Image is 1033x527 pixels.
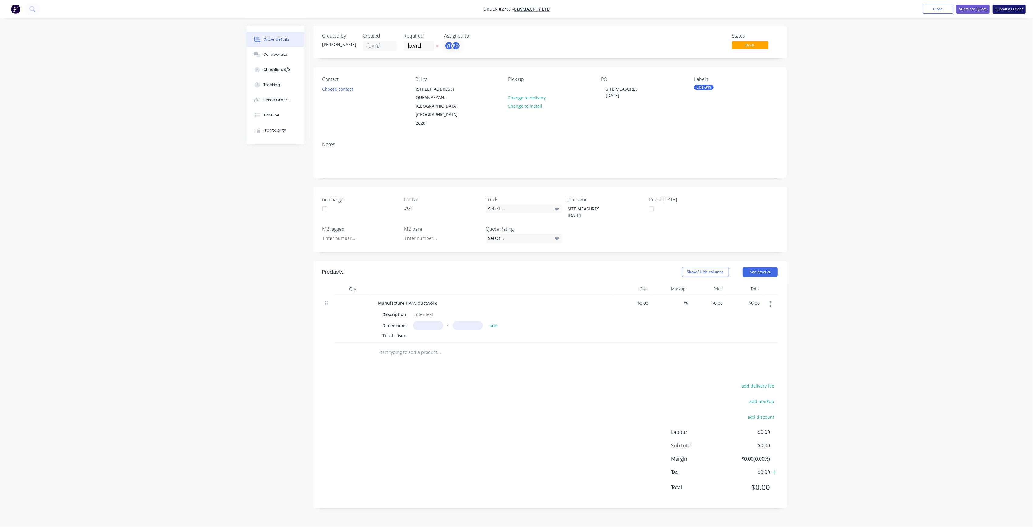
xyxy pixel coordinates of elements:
[263,52,287,57] div: Collaborate
[725,442,770,449] span: $0.00
[993,5,1026,14] button: Submit as Order
[447,322,449,329] span: x
[373,299,442,307] div: Manufacture HVAC ductwork
[416,85,466,93] div: [STREET_ADDRESS]
[322,33,356,39] div: Created by
[649,196,725,203] label: Req'd [DATE]
[956,5,990,14] button: Submit as Quote
[738,382,778,390] button: add delivery fee
[923,5,953,14] button: Close
[671,455,725,462] span: Margin
[744,413,778,421] button: add discount
[694,85,714,90] div: LOT-341
[486,234,562,243] div: Select...
[319,85,356,93] button: Choose contact
[322,41,356,48] div: [PERSON_NAME]
[486,225,562,233] label: Quote Rating
[322,142,778,147] div: Notes
[11,5,20,14] img: Factory
[688,283,725,295] div: Price
[671,442,725,449] span: Sub total
[505,93,549,102] button: Change to delivery
[725,283,762,295] div: Total
[247,123,304,138] button: Profitability
[322,76,406,82] div: Contact
[746,397,778,405] button: add markup
[400,204,475,213] div: -341
[451,41,461,50] div: PO
[263,128,286,133] div: Profitability
[614,283,651,295] div: Cost
[514,6,550,12] a: Benmax Pty Ltd
[383,333,394,338] span: Total:
[318,234,398,243] input: Enter number...
[378,346,500,358] input: Start typing to add a product...
[725,455,770,462] span: $0.00 ( 0.00 %)
[444,41,454,50] div: jT
[725,482,770,493] span: $0.00
[263,97,289,103] div: Linked Orders
[725,428,770,436] span: $0.00
[508,76,591,82] div: Pick up
[444,33,505,39] div: Assigned to
[363,33,397,39] div: Created
[486,204,562,213] div: Select...
[671,468,725,476] span: Tax
[404,225,480,233] label: M2 bare
[263,82,280,88] div: Tracking
[247,62,304,77] button: Checklists 0/0
[684,300,688,307] span: %
[335,283,371,295] div: Qty
[263,112,279,118] div: Timeline
[732,41,768,49] span: Draft
[651,283,688,295] div: Markup
[563,204,639,220] div: SITE MEASURES [DATE]
[247,108,304,123] button: Timeline
[247,32,304,47] button: Order details
[263,67,290,72] div: Checklists 0/0
[743,267,778,277] button: Add product
[567,196,643,203] label: Job name
[247,47,304,62] button: Collaborate
[383,322,407,329] span: Dimensions
[505,102,545,110] button: Change to install
[732,33,778,39] div: Status
[601,76,684,82] div: PO
[394,333,410,338] span: 0sqm
[322,196,398,203] label: no charge
[601,85,643,100] div: SITE MEASURES [DATE]
[404,196,480,203] label: Lot No
[322,225,398,233] label: M2 lagged
[247,77,304,92] button: Tracking
[671,484,725,491] span: Total
[247,92,304,108] button: Linked Orders
[694,76,777,82] div: Labels
[410,85,471,128] div: [STREET_ADDRESS]QUEANBEYAN, [GEOGRAPHIC_DATA], [GEOGRAPHIC_DATA], 2620
[725,468,770,476] span: $0.00
[263,37,289,42] div: Order details
[682,267,729,277] button: Show / Hide columns
[380,310,409,319] div: Description
[486,196,562,203] label: Truck
[671,428,725,436] span: Labour
[483,6,514,12] span: Order #2789 -
[487,321,501,330] button: add
[444,41,461,50] button: jTPO
[416,93,466,127] div: QUEANBEYAN, [GEOGRAPHIC_DATA], [GEOGRAPHIC_DATA], 2620
[415,76,498,82] div: Bill to
[322,268,344,276] div: Products
[400,234,480,243] input: Enter number...
[404,33,437,39] div: Required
